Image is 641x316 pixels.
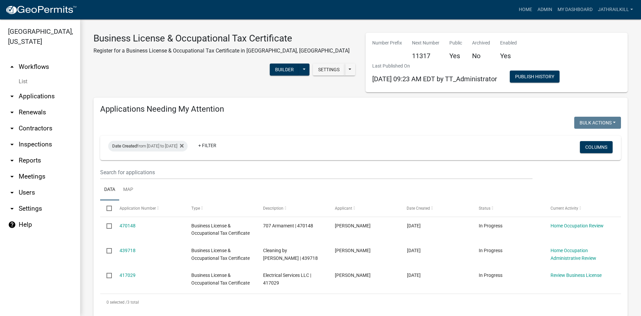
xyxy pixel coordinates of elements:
a: Map [119,179,137,201]
datatable-header-cell: Current Activity [544,200,616,216]
span: Applicant [335,206,352,211]
p: Enabled [500,39,517,46]
span: 06/23/2025 [407,248,421,253]
span: Bryant [335,273,371,278]
i: arrow_drop_down [8,205,16,213]
i: arrow_drop_down [8,108,16,116]
a: Admin [535,3,555,16]
span: Lauren Tharpe [335,248,371,253]
a: 470148 [120,223,136,228]
span: Chris Zolomy [335,223,371,228]
span: Date Created [407,206,430,211]
button: Settings [313,64,345,76]
p: Next Number [412,39,439,46]
button: Publish History [510,71,560,83]
span: Cleaning by Lauren | 439718 [263,248,318,261]
a: Home Occupation Review [551,223,604,228]
i: arrow_drop_down [8,173,16,181]
a: My Dashboard [555,3,595,16]
button: Columns [580,141,613,153]
span: Status [479,206,490,211]
span: In Progress [479,223,502,228]
div: from [DATE] to [DATE] [108,141,188,151]
h5: Yes [500,52,517,60]
h3: Business License & Occupational Tax Certificate [93,33,350,44]
a: Home Occupation Administrative Review [551,248,596,261]
datatable-header-cell: Description [257,200,329,216]
p: Public [449,39,462,46]
p: Archived [472,39,490,46]
i: arrow_drop_down [8,92,16,100]
button: Builder [270,64,299,76]
span: 05/06/2025 [407,273,421,278]
button: Bulk Actions [574,117,621,129]
i: arrow_drop_down [8,156,16,165]
p: Last Published On [372,63,497,70]
span: 0 selected / [106,300,127,305]
input: Search for applications [100,166,532,179]
a: Jathrailkill [595,3,636,16]
datatable-header-cell: Type [185,200,257,216]
h5: 11317 [412,52,439,60]
span: Application Number [120,206,156,211]
p: Number Prefix [372,39,402,46]
span: Type [191,206,200,211]
a: Data [100,179,119,201]
h4: Applications Needing My Attention [100,104,621,114]
datatable-header-cell: Select [100,200,113,216]
span: Electrical Services LLC | 417029 [263,273,311,286]
span: [DATE] 09:23 AM EDT by TT_Administrator [372,75,497,83]
span: Date Created [112,143,137,148]
datatable-header-cell: Date Created [400,200,472,216]
h5: No [472,52,490,60]
h5: Yes [449,52,462,60]
wm-modal-confirm: Workflow Publish History [510,75,560,80]
span: Business License & Occupational Tax Certificate [191,273,250,286]
span: Business License & Occupational Tax Certificate [191,248,250,261]
i: arrow_drop_down [8,124,16,132]
span: Current Activity [551,206,578,211]
span: 707 Armament | 470148 [263,223,313,228]
a: + Filter [193,139,222,151]
i: help [8,221,16,229]
span: Business License & Occupational Tax Certificate [191,223,250,236]
a: Home [516,3,535,16]
i: arrow_drop_down [8,189,16,197]
i: arrow_drop_down [8,140,16,148]
p: Register for a Business License & Occupational Tax Certificate in [GEOGRAPHIC_DATA], [GEOGRAPHIC_... [93,47,350,55]
datatable-header-cell: Status [472,200,544,216]
i: arrow_drop_up [8,63,16,71]
a: 417029 [120,273,136,278]
datatable-header-cell: Applicant [329,200,400,216]
a: Review Business License [551,273,602,278]
div: 3 total [100,294,621,311]
span: In Progress [479,273,502,278]
span: 08/27/2025 [407,223,421,228]
datatable-header-cell: Application Number [113,200,185,216]
span: Description [263,206,283,211]
span: In Progress [479,248,502,253]
a: 439718 [120,248,136,253]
